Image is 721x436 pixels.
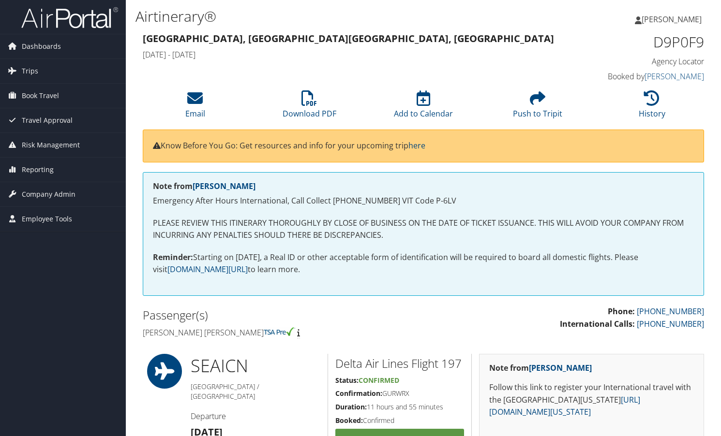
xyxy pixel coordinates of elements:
span: Dashboards [22,34,61,58]
p: PLEASE REVIEW THIS ITINERARY THOROUGHLY BY CLOSE OF BUSINESS ON THE DATE OF TICKET ISSUANCE. THIS... [153,217,694,242]
a: [PERSON_NAME] [529,363,592,373]
span: Company Admin [22,182,75,206]
strong: Note from [489,363,592,373]
strong: Note from [153,181,255,191]
strong: Status: [335,376,359,385]
span: Trips [22,59,38,83]
h5: 11 hours and 55 minutes [335,402,465,412]
span: Book Travel [22,84,59,108]
a: Download PDF [283,96,336,119]
span: Risk Management [22,133,80,157]
strong: Reminder: [153,252,193,262]
p: Follow this link to register your International travel with the [GEOGRAPHIC_DATA][US_STATE] [489,381,694,419]
a: [PERSON_NAME] [645,71,704,82]
h1: D9P0F9 [575,32,705,52]
p: Know Before You Go: Get resources and info for your upcoming trip [153,140,694,152]
strong: Confirmation: [335,389,382,398]
h4: Agency Locator [575,56,705,67]
a: Add to Calendar [394,96,453,119]
h5: GURWRX [335,389,465,398]
span: Employee Tools [22,207,72,231]
a: History [639,96,665,119]
strong: Duration: [335,402,367,411]
p: Emergency After Hours International, Call Collect [PHONE_NUMBER] VIT Code P-6LV [153,195,694,207]
h5: Confirmed [335,416,465,425]
strong: [GEOGRAPHIC_DATA], [GEOGRAPHIC_DATA] [GEOGRAPHIC_DATA], [GEOGRAPHIC_DATA] [143,32,554,45]
strong: Phone: [608,306,635,317]
a: Push to Tripit [513,96,562,119]
h2: Passenger(s) [143,307,416,323]
h2: Delta Air Lines Flight 197 [335,355,465,372]
h1: Airtinerary® [135,6,519,27]
span: Confirmed [359,376,399,385]
img: tsa-precheck.png [264,327,295,336]
img: airportal-logo.png [21,6,118,29]
strong: Booked: [335,416,363,425]
h4: [PERSON_NAME] [PERSON_NAME] [143,327,416,338]
h4: Departure [191,411,320,421]
h5: [GEOGRAPHIC_DATA] / [GEOGRAPHIC_DATA] [191,382,320,401]
a: [PERSON_NAME] [193,181,255,191]
a: [PHONE_NUMBER] [637,319,704,329]
a: Email [185,96,205,119]
h4: [DATE] - [DATE] [143,49,560,60]
span: [PERSON_NAME] [642,14,702,25]
span: Reporting [22,158,54,182]
span: Travel Approval [22,108,73,132]
strong: International Calls: [560,319,635,329]
a: here [408,140,425,151]
h4: Booked by [575,71,705,82]
a: [PERSON_NAME] [635,5,711,34]
p: Starting on [DATE], a Real ID or other acceptable form of identification will be required to boar... [153,251,694,276]
h1: SEA ICN [191,354,320,378]
a: [DOMAIN_NAME][URL] [167,264,248,275]
a: [PHONE_NUMBER] [637,306,704,317]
